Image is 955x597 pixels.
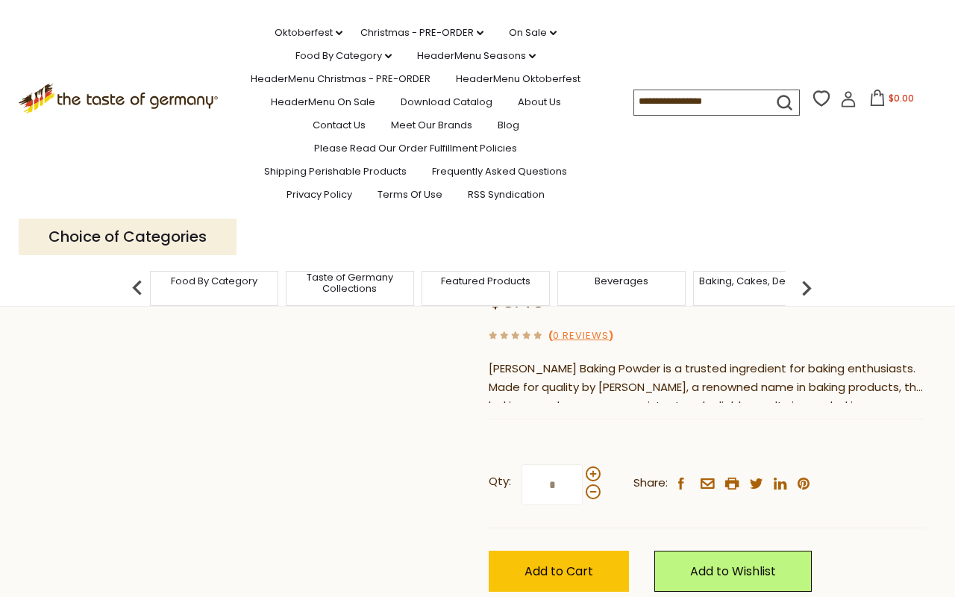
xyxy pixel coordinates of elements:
a: Blog [498,117,519,134]
a: HeaderMenu Seasons [417,48,536,64]
a: Terms of Use [378,187,442,203]
span: $0.00 [889,92,914,104]
span: ( ) [548,328,613,343]
a: Privacy Policy [286,187,352,203]
a: HeaderMenu On Sale [271,94,375,110]
a: Christmas - PRE-ORDER [360,25,483,41]
a: RSS Syndication [468,187,545,203]
a: About Us [518,94,561,110]
a: Featured Products [441,275,530,287]
a: Please Read Our Order Fulfillment Policies [314,140,517,157]
a: Oktoberfest [275,25,342,41]
a: 0 Reviews [553,328,609,344]
span: Share: [633,474,668,493]
input: Qty: [522,464,583,505]
img: next arrow [792,273,821,303]
p: Choice of Categories [19,219,237,255]
div: [PERSON_NAME] Baking Powder is a trusted ingredient for baking enthusiasts. Made for quality by [... [489,360,925,404]
a: Frequently Asked Questions [432,163,567,180]
a: Beverages [595,275,648,287]
a: Baking, Cakes, Desserts [699,275,815,287]
strong: Qty: [489,472,511,491]
button: Add to Cart [489,551,629,592]
a: Food By Category [171,275,257,287]
img: previous arrow [122,273,152,303]
a: Add to Wishlist [654,551,812,592]
a: HeaderMenu Oktoberfest [456,71,580,87]
span: Add to Cart [525,563,593,580]
a: Shipping Perishable Products [264,163,407,180]
a: Food By Category [295,48,392,64]
a: Taste of Germany Collections [290,272,410,294]
a: Contact Us [313,117,366,134]
a: HeaderMenu Christmas - PRE-ORDER [251,71,430,87]
a: Download Catalog [401,94,492,110]
a: Meet Our Brands [391,117,472,134]
button: $0.00 [859,90,923,112]
a: On Sale [509,25,557,41]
